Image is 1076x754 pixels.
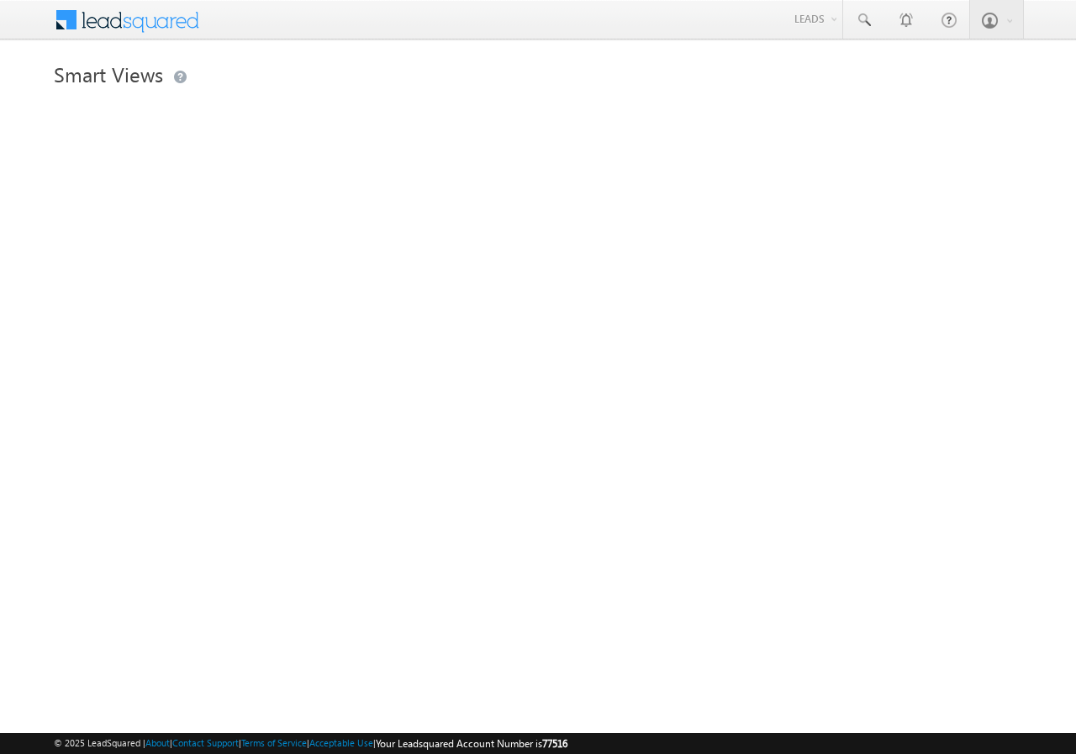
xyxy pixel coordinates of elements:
[54,736,567,751] span: © 2025 LeadSquared | | | | |
[376,737,567,750] span: Your Leadsquared Account Number is
[172,737,239,748] a: Contact Support
[309,737,373,748] a: Acceptable Use
[54,61,163,87] span: Smart Views
[542,737,567,750] span: 77516
[145,737,170,748] a: About
[241,737,307,748] a: Terms of Service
